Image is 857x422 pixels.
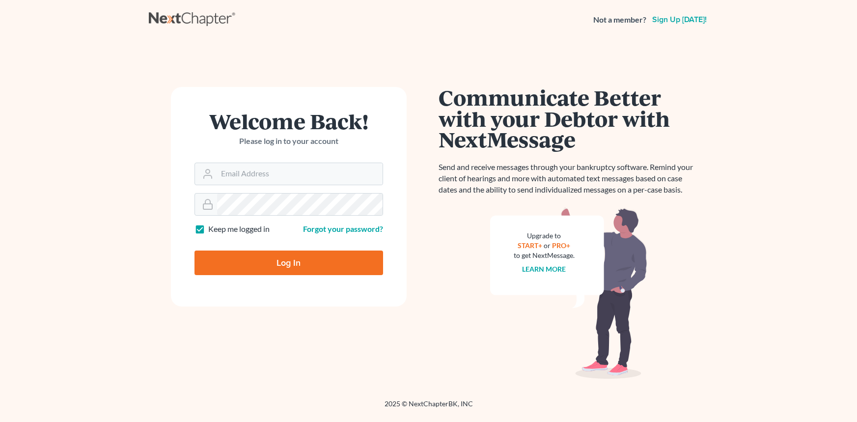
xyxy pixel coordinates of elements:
[208,224,270,235] label: Keep me logged in
[514,231,575,241] div: Upgrade to
[439,87,699,150] h1: Communicate Better with your Debtor with NextMessage
[514,251,575,260] div: to get NextMessage.
[439,162,699,196] p: Send and receive messages through your bankruptcy software. Remind your client of hearings and mo...
[490,207,647,379] img: nextmessage_bg-59042aed3d76b12b5cd301f8e5b87938c9018125f34e5fa2b7a6b67550977c72.svg
[303,224,383,233] a: Forgot your password?
[149,399,709,417] div: 2025 © NextChapterBK, INC
[593,14,646,26] strong: Not a member?
[194,111,383,132] h1: Welcome Back!
[518,241,542,250] a: START+
[544,241,551,250] span: or
[194,251,383,275] input: Log In
[194,136,383,147] p: Please log in to your account
[522,265,566,273] a: Learn more
[650,16,709,24] a: Sign up [DATE]!
[217,163,383,185] input: Email Address
[552,241,570,250] a: PRO+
